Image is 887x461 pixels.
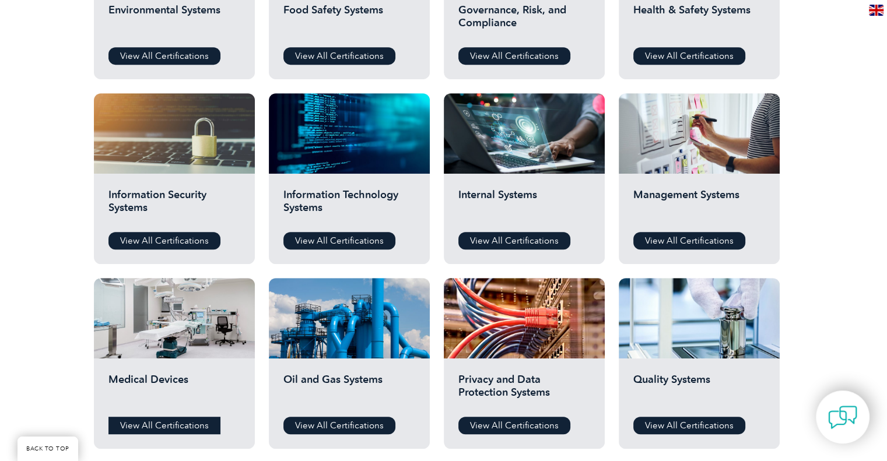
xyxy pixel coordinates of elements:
h2: Information Technology Systems [283,188,415,223]
h2: Health & Safety Systems [633,3,765,38]
h2: Food Safety Systems [283,3,415,38]
a: View All Certifications [633,232,745,249]
a: View All Certifications [283,417,395,434]
h2: Medical Devices [108,373,240,408]
a: View All Certifications [633,417,745,434]
a: View All Certifications [458,417,570,434]
h2: Internal Systems [458,188,590,223]
a: View All Certifications [108,47,220,65]
h2: Quality Systems [633,373,765,408]
a: View All Certifications [108,232,220,249]
h2: Management Systems [633,188,765,223]
h2: Oil and Gas Systems [283,373,415,408]
img: en [869,5,884,16]
a: View All Certifications [633,47,745,65]
h2: Environmental Systems [108,3,240,38]
h2: Information Security Systems [108,188,240,223]
h2: Privacy and Data Protection Systems [458,373,590,408]
a: View All Certifications [283,47,395,65]
a: BACK TO TOP [17,437,78,461]
img: contact-chat.png [828,403,857,432]
a: View All Certifications [458,232,570,249]
a: View All Certifications [458,47,570,65]
a: View All Certifications [283,232,395,249]
a: View All Certifications [108,417,220,434]
h2: Governance, Risk, and Compliance [458,3,590,38]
